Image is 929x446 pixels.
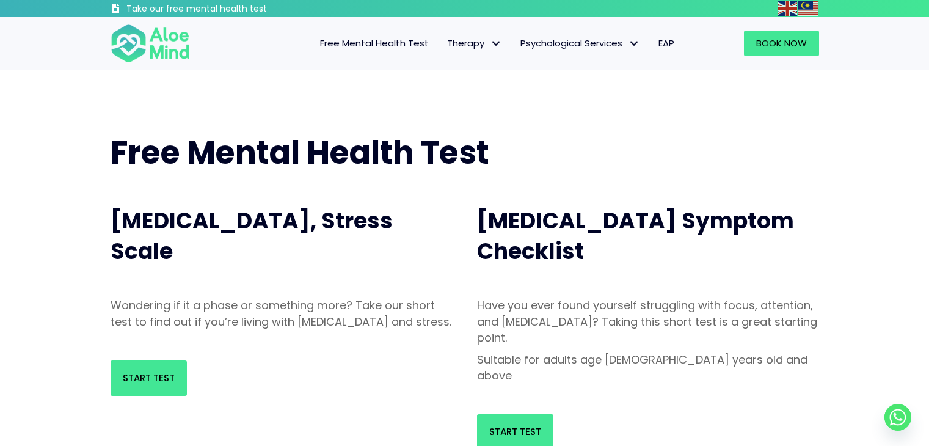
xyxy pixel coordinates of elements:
[320,37,429,49] span: Free Mental Health Test
[206,31,683,56] nav: Menu
[744,31,819,56] a: Book Now
[520,37,640,49] span: Psychological Services
[111,3,332,17] a: Take our free mental health test
[111,298,453,329] p: Wondering if it a phase or something more? Take our short test to find out if you’re living with ...
[487,35,505,53] span: Therapy: submenu
[798,1,819,15] a: Malay
[123,371,175,384] span: Start Test
[477,298,819,345] p: Have you ever found yourself struggling with focus, attention, and [MEDICAL_DATA]? Taking this sh...
[438,31,511,56] a: TherapyTherapy: submenu
[311,31,438,56] a: Free Mental Health Test
[111,130,489,175] span: Free Mental Health Test
[511,31,649,56] a: Psychological ServicesPsychological Services: submenu
[798,1,818,16] img: ms
[778,1,797,16] img: en
[111,360,187,396] a: Start Test
[625,35,643,53] span: Psychological Services: submenu
[489,425,541,438] span: Start Test
[884,404,911,431] a: Whatsapp
[756,37,807,49] span: Book Now
[111,23,190,64] img: Aloe mind Logo
[477,352,819,384] p: Suitable for adults age [DEMOGRAPHIC_DATA] years old and above
[649,31,683,56] a: EAP
[477,205,794,267] span: [MEDICAL_DATA] Symptom Checklist
[778,1,798,15] a: English
[658,37,674,49] span: EAP
[111,205,393,267] span: [MEDICAL_DATA], Stress Scale
[447,37,502,49] span: Therapy
[126,3,332,15] h3: Take our free mental health test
